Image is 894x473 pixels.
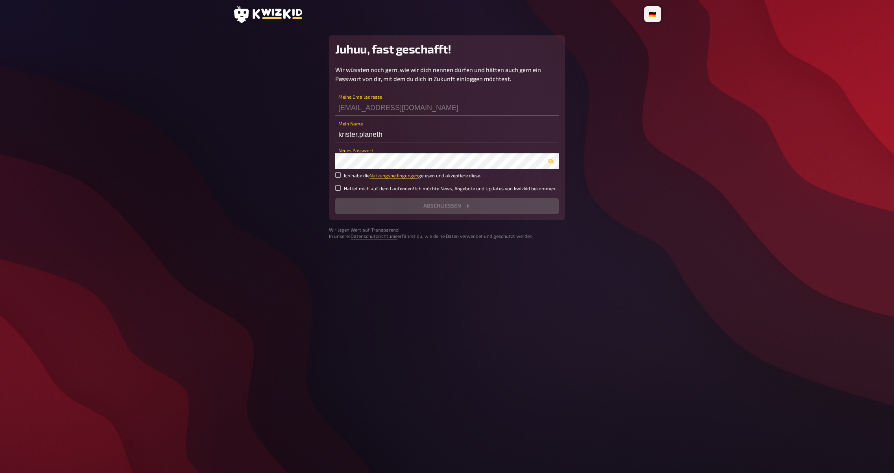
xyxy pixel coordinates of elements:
h2: Juhuu, fast geschafft! [335,42,559,56]
small: Haltet mich auf dem Laufenden! Ich möchte News, Angebote und Updates von kwizkid bekommen. [344,185,556,192]
input: Mein Name [335,127,559,142]
small: Ich habe die gelesen und akzeptiere diese. [344,172,481,179]
button: Abschließen [335,198,559,214]
a: Nutzungsbedingungen [369,173,418,178]
li: 🇩🇪 [646,8,659,20]
input: Meine Emailadresse [335,100,559,116]
a: Datenschutzrichtlinie [351,233,397,239]
p: Wir wüssten noch gern, wie wir dich nennen dürfen und hätten auch gern ein Passwort von dir, mit ... [335,65,559,83]
small: Wir legen Wert auf Transparenz! In unserer erfährst du, wie deine Daten verwendet und geschützt w... [329,226,565,240]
